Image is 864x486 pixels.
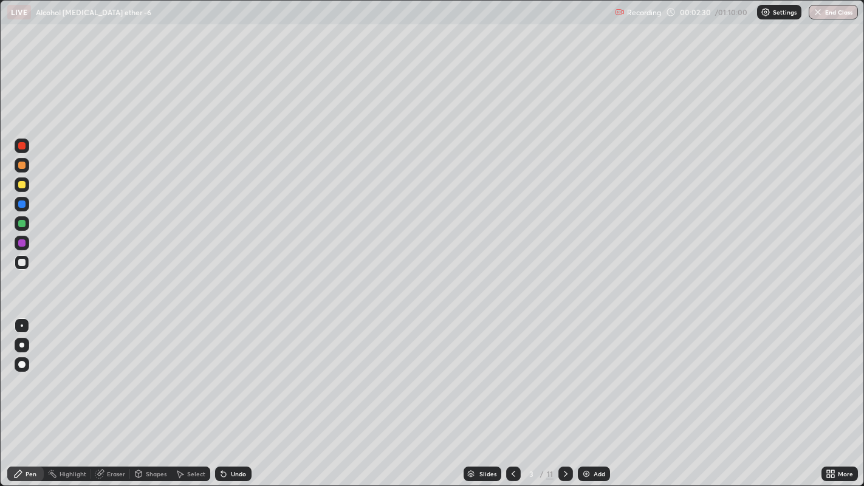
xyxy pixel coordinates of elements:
[838,471,853,477] div: More
[761,7,770,17] img: class-settings-icons
[546,468,554,479] div: 11
[615,7,625,17] img: recording.375f2c34.svg
[60,471,86,477] div: Highlight
[36,7,151,17] p: Alcohol [MEDICAL_DATA] ether -6
[231,471,246,477] div: Undo
[187,471,205,477] div: Select
[773,9,797,15] p: Settings
[813,7,823,17] img: end-class-cross
[581,469,591,479] img: add-slide-button
[594,471,605,477] div: Add
[540,470,544,477] div: /
[627,8,661,17] p: Recording
[479,471,496,477] div: Slides
[146,471,166,477] div: Shapes
[26,471,36,477] div: Pen
[11,7,27,17] p: LIVE
[107,471,125,477] div: Eraser
[526,470,538,477] div: 3
[809,5,858,19] button: End Class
